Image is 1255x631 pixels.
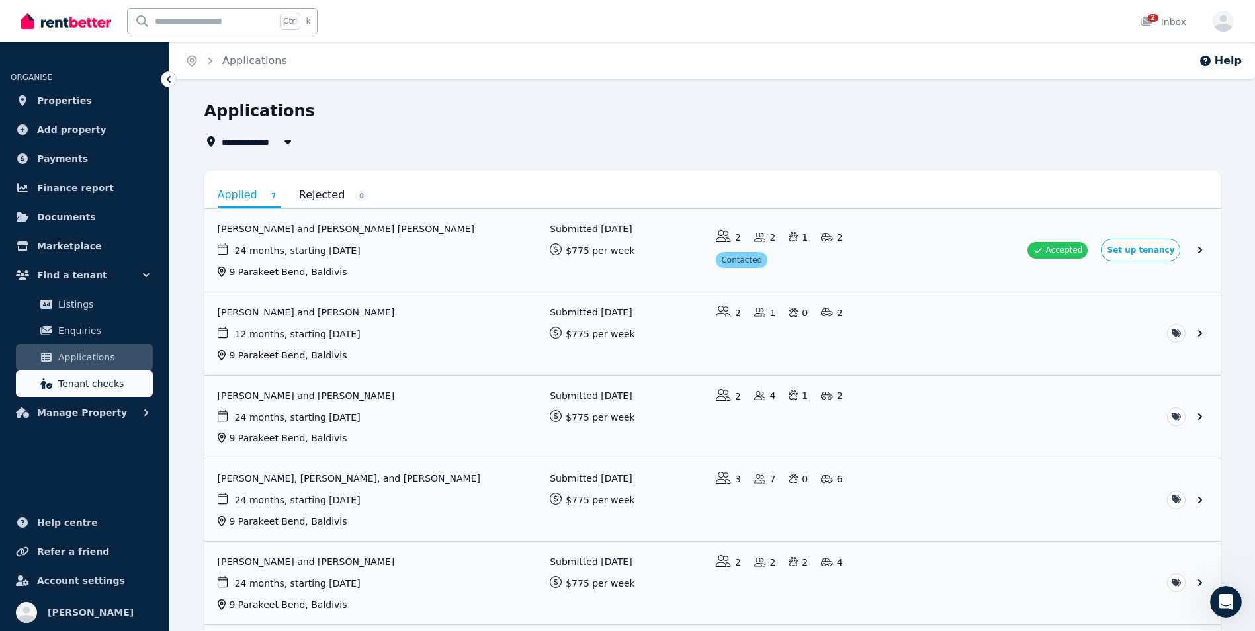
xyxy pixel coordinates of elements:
[21,182,243,233] div: Log into your RentBetter account, click on your property, then select 'edit ad'. From there, clic...
[9,5,34,30] button: go back
[11,128,254,360] div: The RentBetter Team says…
[58,323,148,339] span: Enquiries
[21,241,243,306] div: Don't worry - your property details will be saved in your RentBetter profile, so when the lease e...
[204,101,315,122] h1: Applications
[11,73,52,82] span: ORGANISE
[36,208,107,219] b: 'Remove Ads'
[11,360,189,389] div: Is that what you were looking for?The RentBetter Team • 13h ago
[1140,15,1186,28] div: Inbox
[11,116,158,143] a: Add property
[21,312,243,351] div: This will update your property status and stop new enquiries from coming through while you focus ...
[11,146,158,172] a: Payments
[218,184,281,208] a: Applied
[11,51,254,107] div: The RentBetter Team says…
[280,13,300,30] span: Ctrl
[16,291,153,317] a: Listings
[37,544,109,560] span: Refer a friend
[11,400,158,426] button: Manage Property
[21,136,243,175] div: To notify us that your property has been rented out, you'll need to remove your advertising once ...
[267,191,281,201] span: 7
[164,223,175,233] a: Source reference 5498933:
[37,405,127,421] span: Manage Property
[38,7,59,28] img: Profile image for The RentBetter Team
[58,376,148,392] span: Tenant checks
[11,568,158,594] a: Account settings
[11,360,254,418] div: The RentBetter Team says…
[204,292,1221,375] a: View application: Benjamin Russell and Josie-lee Bird
[204,209,1221,292] a: View application: Fiona Elliot and ROSS MACGREGOR ELLIOT
[63,433,73,444] button: Upload attachment
[11,128,254,358] div: To notify us that your property has been rented out, you'll need to remove your advertising once ...
[58,296,148,312] span: Listings
[11,509,158,536] a: Help centre
[42,433,52,444] button: Gif picker
[222,54,287,67] a: Applications
[299,184,368,206] a: Rejected
[355,191,368,201] span: 0
[48,605,134,620] span: [PERSON_NAME]
[11,262,158,288] button: Find a tenant
[11,204,158,230] a: Documents
[1199,53,1242,69] button: Help
[37,267,107,283] span: Find a tenant
[11,233,158,259] a: Marketplace
[16,344,153,370] a: Applications
[16,317,153,344] a: Enquiries
[37,151,88,167] span: Payments
[11,175,158,201] a: Finance report
[231,5,256,30] button: Home
[37,93,92,108] span: Properties
[204,376,1221,458] a: View application: Lloyd Williams and Rachel Lilwall
[21,392,148,400] div: The RentBetter Team • 13h ago
[204,542,1221,624] a: View application: Amber Hicks and Brayden King
[21,433,31,444] button: Emoji picker
[11,87,158,114] a: Properties
[37,573,125,589] span: Account settings
[37,209,96,225] span: Documents
[204,458,1221,541] a: View application: Kelly Marie Johansson, Chelsea Moriarty, and Mason Haynes
[37,180,114,196] span: Finance report
[1210,586,1242,618] iframe: Intercom live chat
[227,428,248,449] button: Send a message…
[169,42,303,79] nav: Breadcrumb
[37,515,98,530] span: Help centre
[64,13,175,22] h1: The RentBetter Team
[58,349,148,365] span: Applications
[11,538,158,565] a: Refer a friend
[21,59,206,98] div: Please make sure to click the options to 'get more help' if we haven't answered your question.
[11,117,254,118] div: New messages divider
[306,16,310,26] span: k
[21,368,179,381] div: Is that what you were looking for?
[21,11,111,31] img: RentBetter
[1148,14,1158,22] span: 2
[37,238,101,254] span: Marketplace
[11,405,253,428] textarea: Message…
[11,51,217,106] div: Please make sure to click the options to 'get more help' if we haven't answered your question.
[37,122,107,138] span: Add property
[16,370,153,397] a: Tenant checks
